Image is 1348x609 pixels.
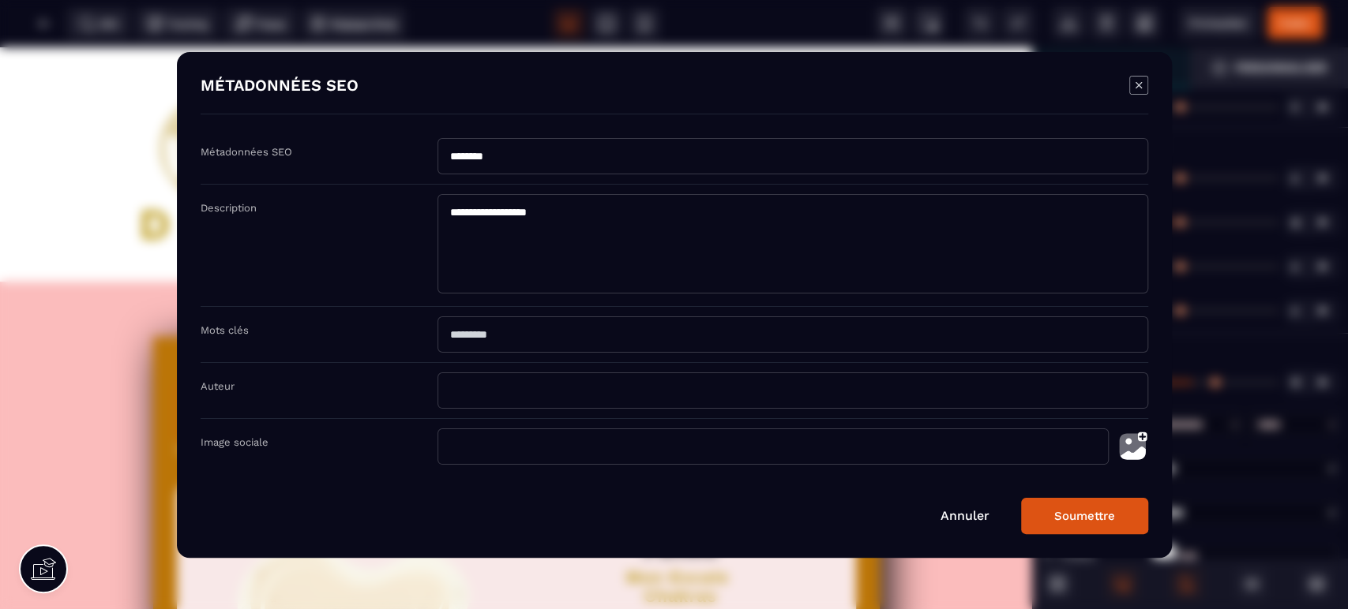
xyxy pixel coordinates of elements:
[201,146,292,158] label: Métadonnées SEO
[177,396,856,435] text: Texte présentation
[941,508,989,523] a: Annuler
[201,76,359,98] h4: MÉTADONNÉES SEO
[201,380,235,392] label: Auteur
[534,458,828,513] h2: J'achète
[1117,428,1148,465] img: photo-upload.002a6cb0.svg
[1021,498,1148,534] button: Soumettre
[161,51,261,151] img: 6bc32b15c6a1abf2dae384077174aadc_LOGOT15p.png
[201,436,268,448] label: Image sociale
[201,202,257,214] label: Description
[201,324,249,336] label: Mots clés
